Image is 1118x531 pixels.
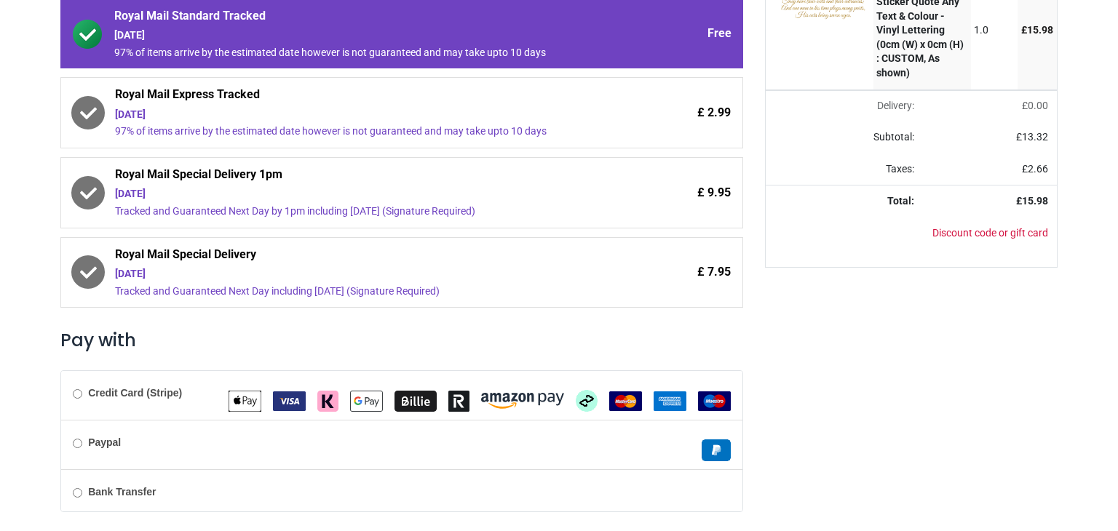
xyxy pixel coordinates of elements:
[481,394,564,406] span: Amazon Pay
[609,394,642,406] span: MasterCard
[697,264,731,280] span: £ 7.95
[697,185,731,201] span: £ 9.95
[698,391,731,411] img: Maestro
[317,394,338,406] span: Klarna
[654,391,686,411] img: American Express
[229,394,261,406] span: Apple Pay
[115,108,608,122] div: [DATE]
[395,391,437,412] img: Billie
[115,124,608,139] div: 97% of items arrive by the estimated date however is not guaranteed and may take upto 10 days
[115,167,608,187] span: Royal Mail Special Delivery 1pm
[88,486,156,498] b: Bank Transfer
[766,153,923,185] td: Taxes:
[114,46,608,60] div: 97% of items arrive by the estimated date however is not guaranteed and may take upto 10 days
[114,8,608,28] span: Royal Mail Standard Tracked
[88,436,121,448] b: Paypal
[115,187,608,201] div: [DATE]
[766,121,923,153] td: Subtotal:
[1021,24,1053,36] span: £
[932,227,1048,239] a: Discount code or gift card
[1028,163,1048,175] span: 2.66
[1028,100,1048,111] span: 0.00
[448,391,469,412] img: Revolut Pay
[115,284,608,299] div: Tracked and Guaranteed Next Day including [DATE] (Signature Required)
[350,391,383,412] img: Google Pay
[481,393,564,409] img: Amazon Pay
[1022,163,1048,175] span: £
[1022,131,1048,143] span: 13.32
[73,488,82,498] input: Bank Transfer
[697,105,731,121] span: £ 2.99
[702,439,731,461] img: Paypal
[766,90,923,122] td: Delivery will be updated after choosing a new delivery method
[974,23,1014,38] div: 1.0
[1016,195,1048,207] strong: £
[73,389,82,399] input: Credit Card (Stripe)
[707,25,732,41] span: Free
[73,439,82,448] input: Paypal
[350,394,383,406] span: Google Pay
[609,391,642,411] img: MasterCard
[115,204,608,219] div: Tracked and Guaranteed Next Day by 1pm including [DATE] (Signature Required)
[654,394,686,406] span: American Express
[317,391,338,412] img: Klarna
[448,394,469,406] span: Revolut Pay
[395,394,437,406] span: Billie
[576,394,598,406] span: Afterpay Clearpay
[273,394,306,406] span: VISA
[115,267,608,282] div: [DATE]
[114,28,608,43] div: [DATE]
[115,247,608,267] span: Royal Mail Special Delivery
[887,195,914,207] strong: Total:
[115,87,608,107] span: Royal Mail Express Tracked
[1016,131,1048,143] span: £
[273,391,306,411] img: VISA
[1022,195,1048,207] span: 15.98
[88,387,182,399] b: Credit Card (Stripe)
[702,444,731,455] span: Paypal
[60,328,743,353] h3: Pay with
[1022,100,1048,111] span: £
[229,391,261,412] img: Apple Pay
[1027,24,1053,36] span: 15.98
[576,390,598,412] img: Afterpay Clearpay
[698,394,731,406] span: Maestro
